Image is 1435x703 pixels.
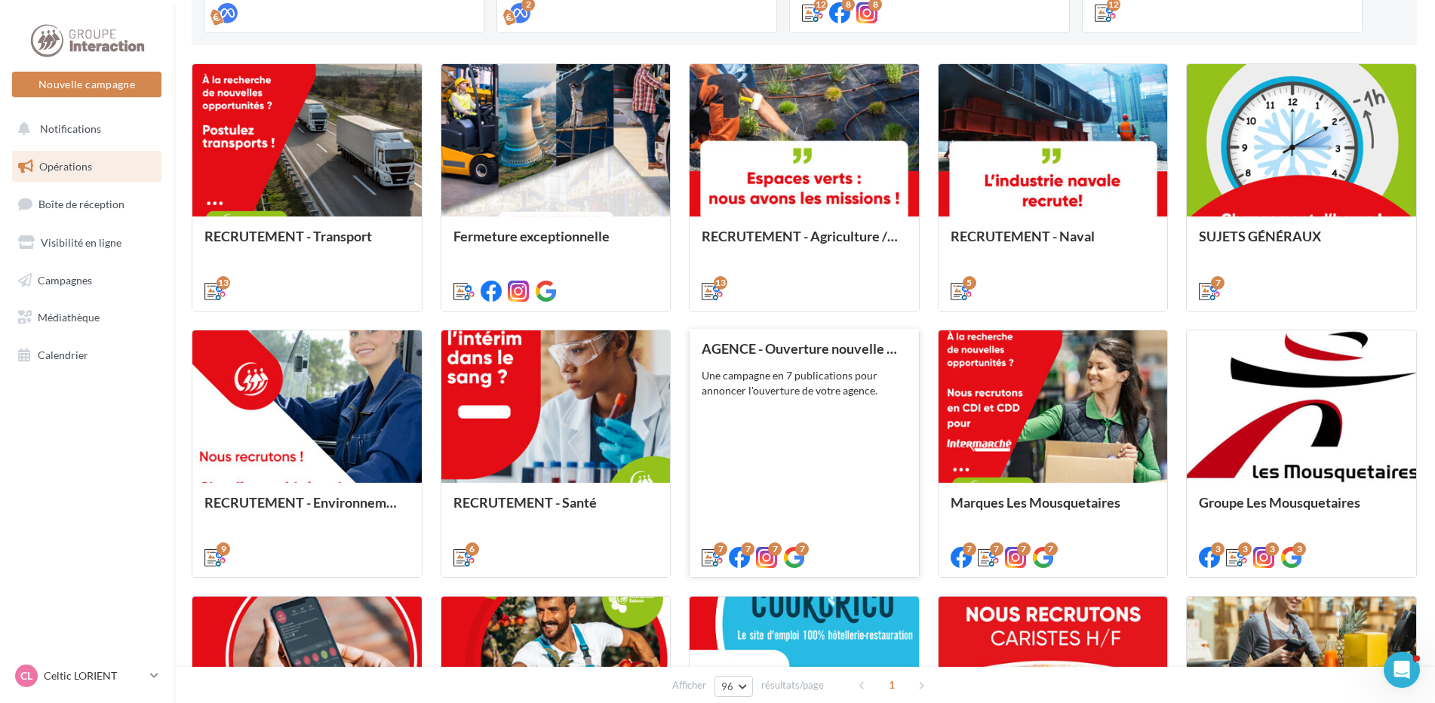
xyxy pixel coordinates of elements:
[761,678,824,692] span: résultats/page
[714,276,727,290] div: 13
[1199,495,1404,525] div: Groupe Les Mousquetaires
[9,302,164,333] a: Médiathèque
[9,113,158,145] button: Notifications
[38,198,124,210] span: Boîte de réception
[768,542,782,556] div: 7
[702,341,907,356] div: AGENCE - Ouverture nouvelle agence
[217,276,230,290] div: 13
[40,122,101,135] span: Notifications
[1199,229,1404,259] div: SUJETS GÉNÉRAUX
[714,676,753,697] button: 96
[880,673,904,697] span: 1
[466,542,479,556] div: 6
[41,236,121,249] span: Visibilité en ligne
[44,668,144,683] p: Celtic LORIENT
[672,678,706,692] span: Afficher
[1292,542,1306,556] div: 3
[990,542,1003,556] div: 7
[9,227,164,259] a: Visibilité en ligne
[702,229,907,259] div: RECRUTEMENT - Agriculture / Espaces verts
[12,72,161,97] button: Nouvelle campagne
[9,151,164,183] a: Opérations
[9,265,164,296] a: Campagnes
[714,542,727,556] div: 7
[9,188,164,220] a: Boîte de réception
[38,348,88,361] span: Calendrier
[721,680,734,692] span: 96
[702,368,907,398] div: Une campagne en 7 publications pour annoncer l'ouverture de votre agence.
[951,495,1156,525] div: Marques Les Mousquetaires
[20,668,32,683] span: CL
[1017,542,1031,556] div: 7
[38,273,92,286] span: Campagnes
[1211,542,1225,556] div: 3
[795,542,809,556] div: 7
[963,276,976,290] div: 5
[204,229,410,259] div: RECRUTEMENT - Transport
[217,542,230,556] div: 9
[1211,276,1225,290] div: 7
[9,339,164,371] a: Calendrier
[1384,652,1420,688] iframe: Intercom live chat
[12,662,161,690] a: CL Celtic LORIENT
[1265,542,1279,556] div: 3
[951,229,1156,259] div: RECRUTEMENT - Naval
[204,495,410,525] div: RECRUTEMENT - Environnement
[1044,542,1058,556] div: 7
[38,311,100,324] span: Médiathèque
[39,160,92,173] span: Opérations
[963,542,976,556] div: 7
[741,542,754,556] div: 7
[453,229,659,259] div: Fermeture exceptionnelle
[453,495,659,525] div: RECRUTEMENT - Santé
[1238,542,1252,556] div: 3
